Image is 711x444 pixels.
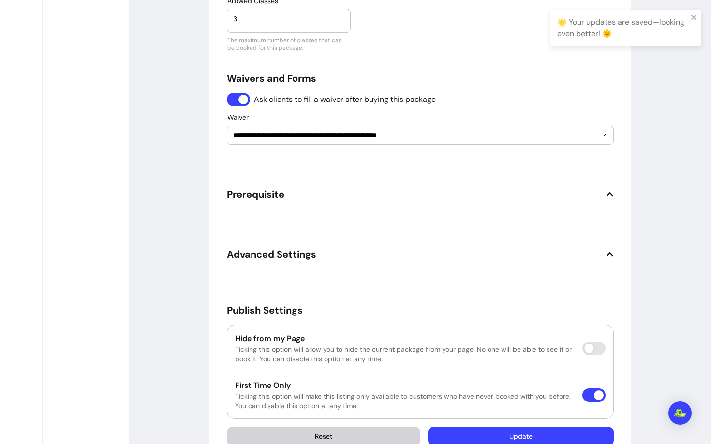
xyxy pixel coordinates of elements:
[235,380,575,391] p: First Time Only
[227,303,614,317] h5: Publish Settings
[227,36,350,52] div: The maximum number of classes that can be booked for this package.
[235,391,575,411] p: Ticking this option will make this listing only available to customers who have never booked with...
[235,333,575,344] p: Hide from my Page
[227,247,316,261] span: Advanced Settings
[227,93,436,106] input: Ask clients to fill a waiver after buying this package
[668,401,692,425] div: Open Intercom Messenger
[235,344,575,364] p: Ticking this option will allow you to hide the current package from your page. No one will be abl...
[557,16,688,40] div: 🌟 Your updates are saved—looking even better! 🌞
[233,130,580,140] input: Waiver
[227,187,284,201] span: Prerequisite
[233,14,344,24] input: Allowed Classes
[596,128,611,143] button: Show suggestions
[691,14,697,21] button: close
[227,72,614,85] h5: Waivers and Forms
[227,113,252,122] label: Waiver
